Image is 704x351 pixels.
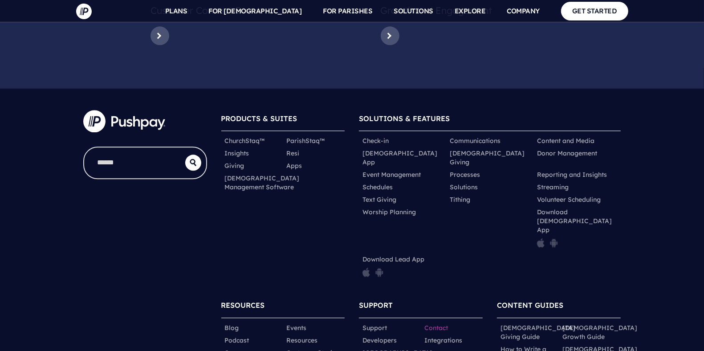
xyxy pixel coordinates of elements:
a: [DEMOGRAPHIC_DATA] App [362,149,443,167]
img: pp_icon_gplay.png [550,238,558,248]
a: [DEMOGRAPHIC_DATA] Management Software [225,174,300,192]
a: Processes [450,170,480,179]
a: [DEMOGRAPHIC_DATA] Giving Guide [501,323,575,341]
a: Check-in [362,136,389,145]
a: Event Management [362,170,421,179]
a: ParishStaq™ [286,136,325,145]
a: GET STARTED [561,2,628,20]
a: Solutions [450,183,478,192]
a: Events [286,323,306,332]
a: Developers [362,336,397,345]
a: Integrations [424,336,462,345]
a: ChurchStaq™ [225,136,265,145]
a: [DEMOGRAPHIC_DATA] Growth Guide [562,323,637,341]
a: Contact [424,323,448,332]
a: Resi [286,149,299,158]
img: pp_icon_appstore.png [362,267,370,277]
a: Blog [225,323,239,332]
h6: SUPPORT [359,297,483,318]
a: Volunteer Scheduling [537,195,601,204]
a: Schedules [362,183,393,192]
h6: PRODUCTS & SUITES [221,110,345,131]
a: Reporting and Insights [537,170,607,179]
li: Download Lead App [359,253,446,282]
a: Content and Media [537,136,594,145]
h6: CONTENT GUIDES [497,297,621,318]
a: Insights [225,149,249,158]
h6: RESOURCES [221,297,345,318]
a: Resources [286,336,317,345]
h6: SOLUTIONS & FEATURES [359,110,621,131]
li: Download [DEMOGRAPHIC_DATA] App [533,206,621,253]
a: Donor Management [537,149,597,158]
img: pp_icon_gplay.png [375,267,383,277]
a: Support [362,323,387,332]
a: Podcast [225,336,249,345]
a: Worship Planning [362,208,416,216]
a: Tithing [450,195,470,204]
a: Apps [286,161,302,170]
a: [DEMOGRAPHIC_DATA] Giving [450,149,530,167]
a: Streaming [537,183,569,192]
a: Giving [225,161,244,170]
a: Communications [450,136,501,145]
img: pp_icon_appstore.png [537,238,545,248]
a: Text Giving [362,195,396,204]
